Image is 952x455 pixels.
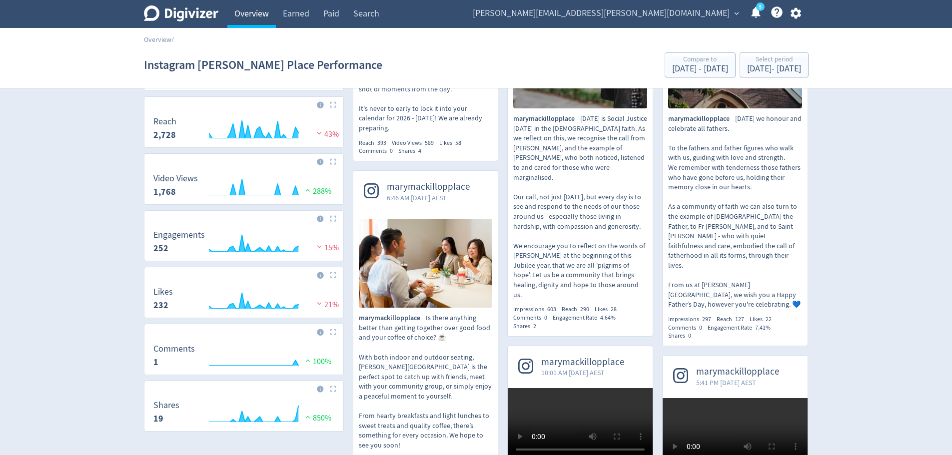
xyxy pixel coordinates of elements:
img: Placeholder [330,158,336,165]
div: Reach [359,139,392,147]
span: 850% [303,413,331,423]
div: Comments [668,324,708,332]
span: marymackillopplace [387,181,470,193]
img: Placeholder [330,101,336,108]
p: [DATE] is Social Justice [DATE] in the [DEMOGRAPHIC_DATA] faith. As we reflect on this, we recogn... [513,114,647,300]
div: [DATE] - [DATE] [672,64,728,73]
button: [PERSON_NAME][EMAIL_ADDRESS][PERSON_NAME][DOMAIN_NAME] [469,5,742,21]
span: [PERSON_NAME][EMAIL_ADDRESS][PERSON_NAME][DOMAIN_NAME] [473,5,730,21]
span: marymackillopplace [513,114,580,124]
strong: 252 [153,242,168,254]
strong: 19 [153,413,163,425]
img: negative-performance.svg [314,129,324,137]
span: 288% [303,186,331,196]
div: Select period [747,56,801,64]
span: 28 [611,305,617,313]
button: Compare to[DATE] - [DATE] [665,52,736,77]
div: Shares [398,147,427,155]
img: positive-performance.svg [303,357,313,364]
span: 297 [702,315,711,323]
dt: Shares [153,400,179,411]
span: marymackillopplace [696,366,779,378]
dt: Reach [153,116,176,127]
img: Placeholder [330,272,336,278]
div: Reach [717,315,750,324]
svg: Video Views 1,768 [148,174,339,200]
span: 2 [533,322,536,330]
span: marymackillopplace [668,114,735,124]
span: 15% [314,243,339,253]
img: positive-performance.svg [303,413,313,421]
span: 603 [547,305,556,313]
div: Comments [359,147,398,155]
strong: 2,728 [153,129,176,141]
span: 0 [390,147,393,155]
span: 100% [303,357,331,367]
a: Overview [144,35,171,44]
div: Impressions [668,315,717,324]
span: 43% [314,129,339,139]
div: Shares [513,322,542,331]
text: 5 [759,3,761,10]
dt: Engagements [153,229,205,241]
span: marymackillopplace [359,313,426,323]
span: 6:46 AM [DATE] AEST [387,193,470,203]
div: Comments [513,314,553,322]
span: 393 [377,139,386,147]
span: 7.41% [755,324,771,332]
svg: Likes 232 [148,287,339,314]
strong: 232 [153,299,168,311]
img: Placeholder [330,215,336,222]
span: 290 [580,305,589,313]
p: [DATE] we honour and celebrate all fathers. To the fathers and father figures who walk with us, g... [668,114,802,310]
span: 0 [699,324,702,332]
img: negative-performance.svg [314,300,324,307]
div: Likes [595,305,622,314]
div: Shares [668,332,697,340]
button: Select period[DATE]- [DATE] [740,52,809,77]
strong: 1 [153,356,158,368]
svg: Engagements 252 [148,230,339,257]
dt: Comments [153,343,195,355]
p: We are all still living off the energy, fun, reflection and time together that we had on the [DAT... [359,45,493,133]
div: Video Views [392,139,439,147]
img: Placeholder [330,329,336,335]
div: [DATE] - [DATE] [747,64,801,73]
div: Likes [439,139,467,147]
span: 4 [418,147,421,155]
span: 127 [735,315,744,323]
span: 21% [314,300,339,310]
div: Engagement Rate [708,324,776,332]
dt: Likes [153,286,173,298]
svg: Comments 1 [148,344,339,371]
span: 589 [425,139,434,147]
dt: Video Views [153,173,198,184]
div: Reach [562,305,595,314]
h1: Instagram [PERSON_NAME] Place Performance [144,49,382,81]
strong: 1,768 [153,186,176,198]
div: Engagement Rate [553,314,621,322]
span: 4.64% [600,314,616,322]
span: 22 [766,315,772,323]
div: Compare to [672,56,728,64]
div: Impressions [513,305,562,314]
div: Likes [750,315,777,324]
span: 58 [455,139,461,147]
span: / [171,35,174,44]
span: 10:01 AM [DATE] AEST [541,368,624,378]
img: negative-performance.svg [314,243,324,250]
a: 5 [756,2,765,11]
img: positive-performance.svg [303,186,313,194]
img: Is there anything better than getting together over good food and your coffee of choice? ☕ With b... [359,219,493,308]
span: 0 [544,314,547,322]
span: 5:41 PM [DATE] AEST [696,378,779,388]
img: Placeholder [330,386,336,392]
span: marymackillopplace [541,357,624,368]
span: expand_more [732,9,741,18]
span: 0 [688,332,691,340]
svg: Shares 19 [148,401,339,427]
svg: Reach 2,728 [148,117,339,143]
